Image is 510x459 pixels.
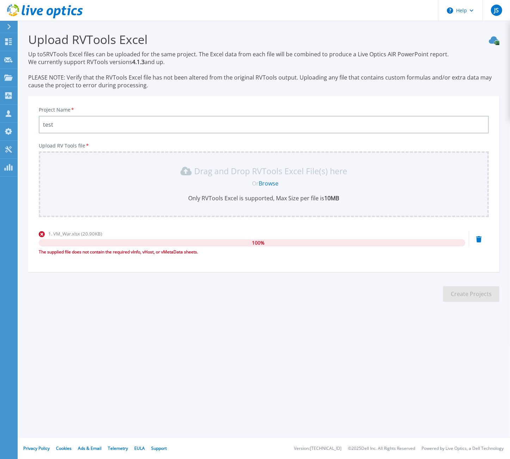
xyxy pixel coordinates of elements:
[443,286,499,302] button: Create Projects
[252,239,264,246] span: 100 %
[325,194,339,202] b: 10MB
[134,445,145,451] a: EULA
[132,58,145,66] strong: 4.1.3
[195,168,348,175] p: Drag and Drop RVTools Excel File(s) here
[28,31,499,48] h3: Upload RVTools Excel
[494,7,499,13] span: JS
[39,143,489,149] p: Upload RV Tools file
[43,194,485,202] p: Only RVTools Excel is supported, Max Size per file is
[48,231,102,237] span: 1. VM_War.xlsx (20.90KB)
[348,446,415,451] li: © 2025 Dell Inc. All Rights Reserved
[252,180,259,187] span: Or
[39,107,75,112] label: Project Name
[23,445,50,451] a: Privacy Policy
[108,445,128,451] a: Telemetry
[39,249,465,256] div: The supplied file does not contain the required vInfo, vHost, or vMetaData sheets.
[259,180,278,187] a: Browse
[151,445,167,451] a: Support
[56,445,72,451] a: Cookies
[28,50,499,89] p: Up to 5 RVTools Excel files can be uploaded for the same project. The Excel data from each file w...
[422,446,504,451] li: Powered by Live Optics, a Dell Technology
[78,445,102,451] a: Ads & Email
[39,116,489,133] input: Enter Project Name
[294,446,342,451] li: Version: [TECHNICAL_ID]
[43,165,485,202] div: Drag and Drop RVTools Excel File(s) here OrBrowseOnly RVTools Excel is supported, Max Size per fi...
